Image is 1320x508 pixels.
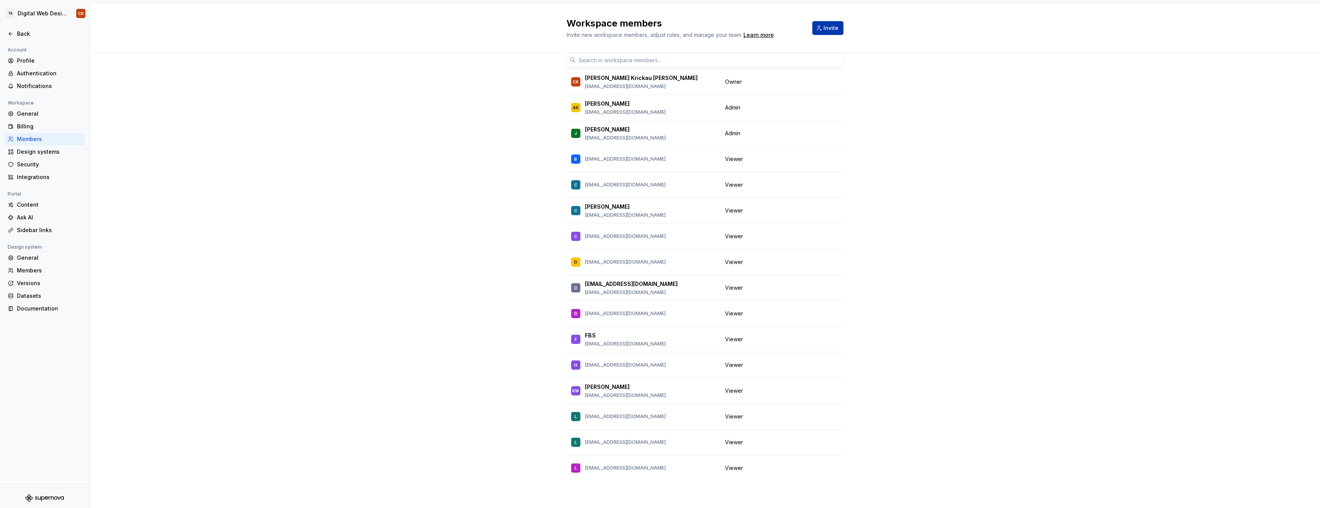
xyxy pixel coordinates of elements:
[574,310,577,317] div: D
[5,252,85,264] a: General
[5,189,24,199] div: Portal
[585,413,666,420] p: [EMAIL_ADDRESS][DOMAIN_NAME]
[5,146,85,158] a: Design systems
[725,284,743,292] span: Viewer
[585,100,630,108] p: [PERSON_NAME]
[725,129,740,137] span: Admin
[574,232,577,240] div: C
[17,226,82,234] div: Sidebar links
[573,104,578,111] div: AK
[17,201,82,209] div: Content
[572,387,579,395] div: KW
[585,156,666,162] p: [EMAIL_ADDRESS][DOMAIN_NAME]
[5,242,45,252] div: Design system
[17,123,82,130] div: Billing
[585,74,698,82] p: [PERSON_NAME] Krickau [PERSON_NAME]
[585,439,666,445] p: [EMAIL_ADDRESS][DOMAIN_NAME]
[585,182,666,188] p: [EMAIL_ADDRESS][DOMAIN_NAME]
[5,55,85,67] a: Profile
[585,362,666,368] p: [EMAIL_ADDRESS][DOMAIN_NAME]
[78,10,84,17] div: CK
[17,292,82,300] div: Datasets
[5,158,85,171] a: Security
[573,78,578,86] div: CK
[574,284,577,292] div: D
[2,5,88,22] button: TADigital Web DesignCK
[575,464,577,472] div: L
[17,148,82,156] div: Design systems
[585,310,666,317] p: [EMAIL_ADDRESS][DOMAIN_NAME]
[5,108,85,120] a: General
[742,32,775,38] span: .
[5,290,85,302] a: Datasets
[17,82,82,90] div: Notifications
[823,24,838,32] span: Invite
[574,361,577,369] div: H
[17,279,82,287] div: Versions
[5,67,85,80] a: Authentication
[725,310,743,317] span: Viewer
[25,494,64,502] svg: Supernova Logo
[5,45,30,55] div: Account
[725,335,743,343] span: Viewer
[5,171,85,183] a: Integrations
[17,110,82,118] div: General
[585,392,666,398] p: [EMAIL_ADDRESS][DOMAIN_NAME]
[725,361,743,369] span: Viewer
[585,203,630,211] p: [PERSON_NAME]
[585,332,596,339] p: FBS
[585,126,630,133] p: [PERSON_NAME]
[575,335,577,343] div: F
[567,32,742,38] span: Invite new workspace members, adjust roles, and manage your team.
[585,109,666,115] p: [EMAIL_ADDRESS][DOMAIN_NAME]
[725,104,740,111] span: Admin
[585,135,666,141] p: [EMAIL_ADDRESS][DOMAIN_NAME]
[17,254,82,262] div: General
[725,155,743,163] span: Viewer
[574,155,577,163] div: B
[585,259,666,265] p: [EMAIL_ADDRESS][DOMAIN_NAME]
[5,133,85,145] a: Members
[725,232,743,240] span: Viewer
[725,78,742,86] span: Owner
[575,129,577,137] div: J
[725,413,743,420] span: Viewer
[585,83,698,90] p: [EMAIL_ADDRESS][DOMAIN_NAME]
[5,224,85,236] a: Sidebar links
[725,464,743,472] span: Viewer
[725,181,743,189] span: Viewer
[585,289,678,296] p: [EMAIL_ADDRESS][DOMAIN_NAME]
[575,438,577,446] div: L
[17,173,82,181] div: Integrations
[5,302,85,315] a: Documentation
[5,120,85,133] a: Billing
[17,267,82,274] div: Members
[585,280,678,288] p: [EMAIL_ADDRESS][DOMAIN_NAME]
[5,277,85,289] a: Versions
[17,161,82,168] div: Security
[17,135,82,143] div: Members
[743,31,774,39] div: Learn more
[812,21,843,35] button: Invite
[5,28,85,40] a: Back
[574,258,577,266] div: D
[17,305,82,312] div: Documentation
[17,214,82,221] div: Ask AI
[18,10,67,17] div: Digital Web Design
[585,233,666,239] p: [EMAIL_ADDRESS][DOMAIN_NAME]
[725,438,743,446] span: Viewer
[5,9,15,18] div: TA
[574,207,577,214] div: C
[17,70,82,77] div: Authentication
[585,465,666,471] p: [EMAIL_ADDRESS][DOMAIN_NAME]
[585,341,666,347] p: [EMAIL_ADDRESS][DOMAIN_NAME]
[5,98,37,108] div: Workspace
[585,212,666,218] p: [EMAIL_ADDRESS][DOMAIN_NAME]
[725,207,743,214] span: Viewer
[585,383,630,391] p: [PERSON_NAME]
[5,211,85,224] a: Ask AI
[725,258,743,266] span: Viewer
[725,387,743,395] span: Viewer
[567,17,803,30] h2: Workspace members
